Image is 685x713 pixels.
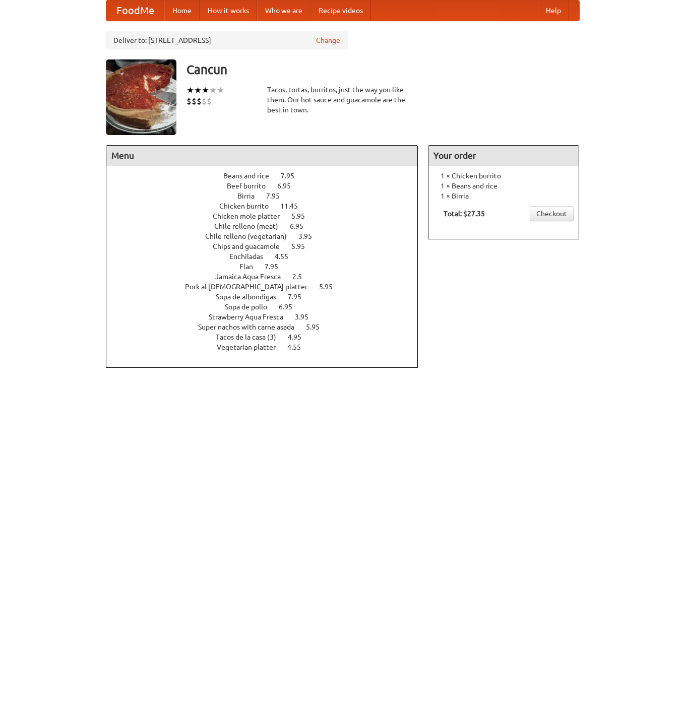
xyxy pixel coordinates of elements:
[281,172,304,180] span: 7.95
[106,1,164,21] a: FoodMe
[225,303,311,311] a: Sopa de pollo 6.95
[216,293,286,301] span: Sopa de albondigas
[229,252,273,261] span: Enchiladas
[213,242,290,250] span: Chips and guacamole
[217,343,286,351] span: Vegetarian platter
[207,96,212,107] li: $
[266,192,290,200] span: 7.95
[217,85,224,96] li: ★
[428,146,579,166] h4: Your order
[292,273,312,281] span: 2.5
[295,313,319,321] span: 3.95
[209,85,217,96] li: ★
[306,323,330,331] span: 5.95
[216,333,320,341] a: Tacos de la casa (3) 4.95
[223,172,279,180] span: Beans and rice
[205,232,297,240] span: Chile relleno (vegetarian)
[217,343,320,351] a: Vegetarian platter 4.55
[106,31,348,49] div: Deliver to: [STREET_ADDRESS]
[223,172,313,180] a: Beans and rice 7.95
[277,182,301,190] span: 6.95
[291,212,315,220] span: 5.95
[287,343,311,351] span: 4.55
[227,182,276,190] span: Beef burrito
[185,283,318,291] span: Pork al [DEMOGRAPHIC_DATA] platter
[279,303,302,311] span: 6.95
[267,85,418,115] div: Tacos, tortas, burritos, just the way you like them. Our hot sauce and guacamole are the best in ...
[538,1,569,21] a: Help
[433,171,574,181] li: 1 × Chicken burrito
[288,333,312,341] span: 4.95
[186,59,580,80] h3: Cancun
[194,85,202,96] li: ★
[185,283,351,291] a: Pork al [DEMOGRAPHIC_DATA] platter 5.95
[186,85,194,96] li: ★
[200,1,257,21] a: How it works
[225,303,277,311] span: Sopa de pollo
[164,1,200,21] a: Home
[444,210,485,218] b: Total: $27.35
[213,242,324,250] a: Chips and guacamole 5.95
[202,96,207,107] li: $
[186,96,192,107] li: $
[237,192,298,200] a: Birria 7.95
[215,273,321,281] a: Jamaica Aqua Fresca 2.5
[227,182,309,190] a: Beef burrito 6.95
[275,252,298,261] span: 4.55
[433,181,574,191] li: 1 × Beans and rice
[216,333,286,341] span: Tacos de la casa (3)
[213,212,324,220] a: Chicken mole platter 5.95
[290,222,314,230] span: 6.95
[280,202,308,210] span: 11.45
[219,202,279,210] span: Chicken burrito
[106,59,176,135] img: angular.jpg
[198,323,304,331] span: Super nachos with carne asada
[288,293,312,301] span: 7.95
[214,222,322,230] a: Chile relleno (meat) 6.95
[316,35,340,45] a: Change
[198,323,338,331] a: Super nachos with carne asada 5.95
[214,222,288,230] span: Chile relleno (meat)
[216,293,320,301] a: Sopa de albondigas 7.95
[298,232,322,240] span: 3.95
[530,206,574,221] a: Checkout
[205,232,331,240] a: Chile relleno (vegetarian) 3.95
[213,212,290,220] span: Chicken mole platter
[192,96,197,107] li: $
[319,283,343,291] span: 5.95
[257,1,310,21] a: Who we are
[202,85,209,96] li: ★
[229,252,307,261] a: Enchiladas 4.55
[209,313,327,321] a: Strawberry Aqua Fresca 3.95
[239,263,297,271] a: Flan 7.95
[106,146,418,166] h4: Menu
[237,192,265,200] span: Birria
[433,191,574,201] li: 1 × Birria
[215,273,291,281] span: Jamaica Aqua Fresca
[197,96,202,107] li: $
[291,242,315,250] span: 5.95
[310,1,371,21] a: Recipe videos
[219,202,317,210] a: Chicken burrito 11.45
[239,263,263,271] span: Flan
[265,263,288,271] span: 7.95
[209,313,293,321] span: Strawberry Aqua Fresca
